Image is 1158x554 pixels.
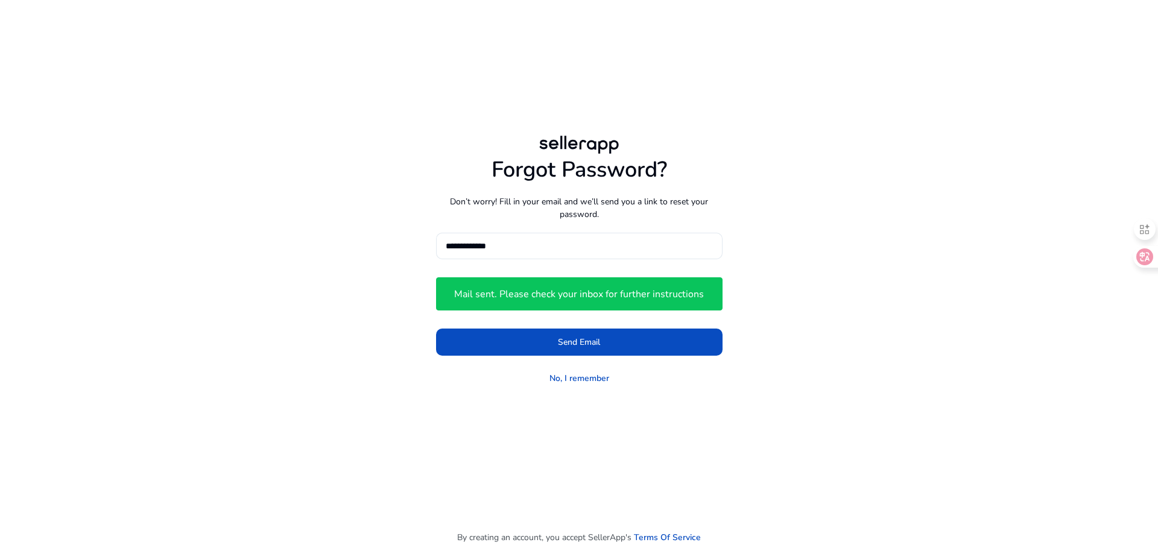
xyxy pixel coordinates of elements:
[436,195,723,221] p: Don’t worry! Fill in your email and we’ll send you a link to reset your password.
[549,372,609,385] a: No, I remember
[436,329,723,356] button: Send Email
[558,336,600,348] span: Send Email
[634,531,701,544] a: Terms Of Service
[454,289,704,300] h4: Mail sent. Please check your inbox for further instructions
[436,157,723,183] h1: Forgot Password?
